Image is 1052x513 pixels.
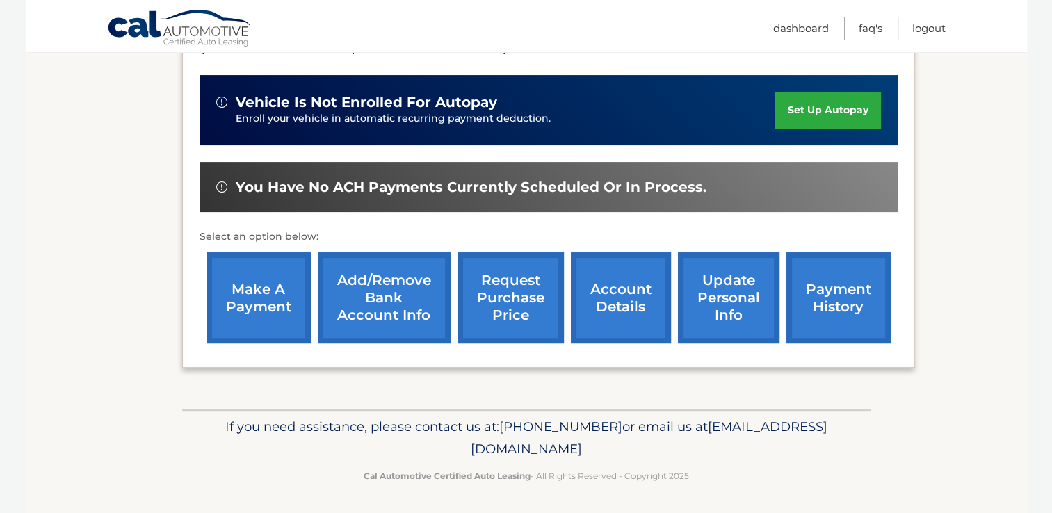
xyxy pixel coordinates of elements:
strong: Cal Automotive Certified Auto Leasing [364,471,531,481]
a: account details [571,252,671,343]
a: Cal Automotive [107,9,253,49]
a: payment history [786,252,891,343]
a: Logout [912,17,946,40]
img: alert-white.svg [216,181,227,193]
a: update personal info [678,252,779,343]
a: request purchase price [458,252,564,343]
a: set up autopay [775,92,880,129]
a: Dashboard [773,17,829,40]
p: - All Rights Reserved - Copyright 2025 [191,469,861,483]
span: [EMAIL_ADDRESS][DOMAIN_NAME] [471,418,827,457]
a: make a payment [207,252,311,343]
img: alert-white.svg [216,97,227,108]
a: Add/Remove bank account info [318,252,451,343]
p: If you need assistance, please contact us at: or email us at [191,416,861,460]
span: You have no ACH payments currently scheduled or in process. [236,179,706,196]
p: Select an option below: [200,229,898,245]
p: Enroll your vehicle in automatic recurring payment deduction. [236,111,775,127]
span: [PHONE_NUMBER] [499,418,622,434]
span: vehicle is not enrolled for autopay [236,94,497,111]
a: FAQ's [859,17,882,40]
